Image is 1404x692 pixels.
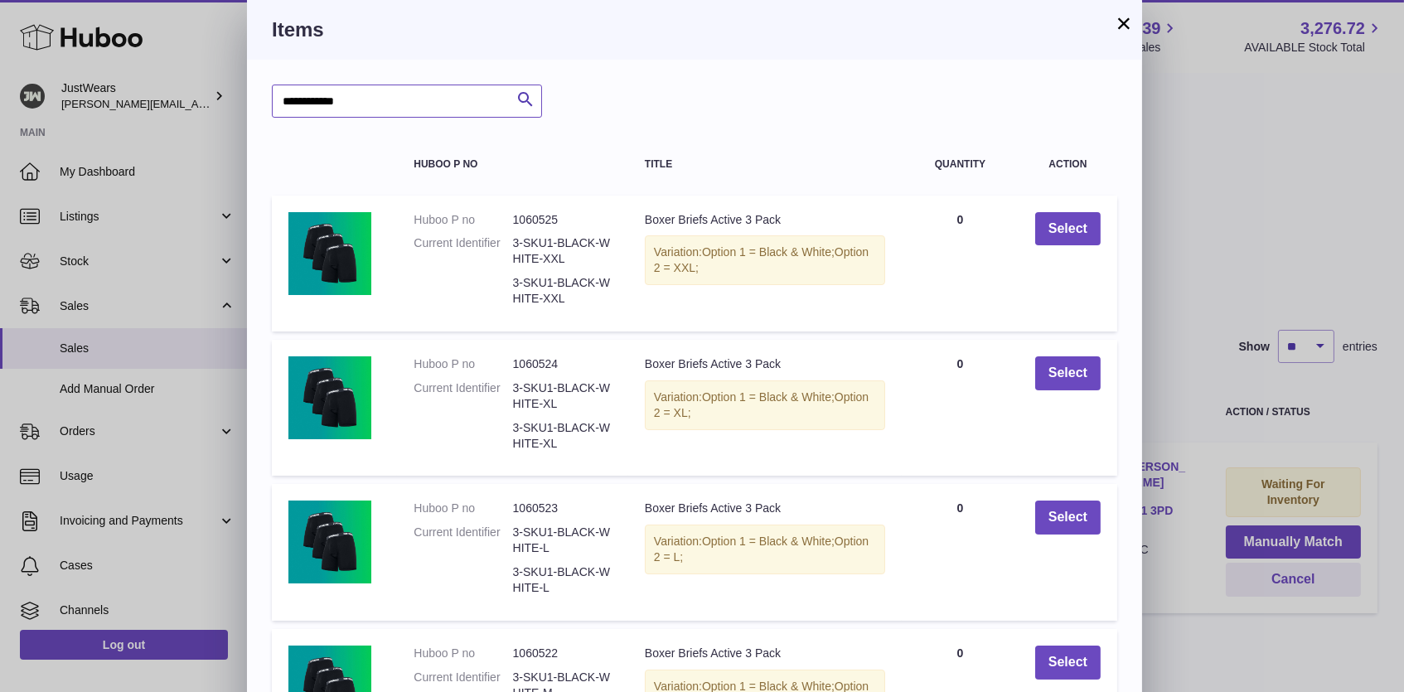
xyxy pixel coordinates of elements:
dt: Huboo P no [414,356,512,372]
td: 0 [902,196,1019,331]
dd: 1060525 [513,212,612,228]
div: Variation: [645,235,885,285]
dt: Current Identifier [414,525,512,556]
dd: 3-SKU1-BLACK-WHITE-XXL [513,235,612,267]
dd: 1060524 [513,356,612,372]
img: Boxer Briefs Active 3 Pack [288,356,371,439]
dt: Current Identifier [414,380,512,412]
dd: 3-SKU1-BLACK-WHITE-XL [513,380,612,412]
dt: Huboo P no [414,212,512,228]
dd: 3-SKU1-BLACK-WHITE-XL [513,420,612,452]
td: 0 [902,484,1019,620]
dd: 3-SKU1-BLACK-WHITE-L [513,525,612,556]
button: Select [1035,212,1101,246]
span: Option 1 = Black & White; [702,535,835,548]
button: Select [1035,646,1101,680]
dt: Huboo P no [414,501,512,516]
div: Boxer Briefs Active 3 Pack [645,356,885,372]
dd: 3-SKU1-BLACK-WHITE-XXL [513,275,612,307]
button: × [1114,13,1134,33]
th: Quantity [902,143,1019,186]
th: Huboo P no [397,143,628,186]
span: Option 1 = Black & White; [702,245,835,259]
dd: 3-SKU1-BLACK-WHITE-L [513,564,612,596]
td: 0 [902,340,1019,476]
div: Variation: [645,525,885,574]
button: Select [1035,356,1101,390]
div: Variation: [645,380,885,430]
th: Title [628,143,902,186]
img: Boxer Briefs Active 3 Pack [288,501,371,583]
th: Action [1019,143,1117,186]
span: Option 1 = Black & White; [702,390,835,404]
div: Boxer Briefs Active 3 Pack [645,212,885,228]
dt: Huboo P no [414,646,512,661]
button: Select [1035,501,1101,535]
span: Option 2 = XL; [654,390,869,419]
img: Boxer Briefs Active 3 Pack [288,212,371,295]
dd: 1060523 [513,501,612,516]
dd: 1060522 [513,646,612,661]
h3: Items [272,17,1117,43]
div: Boxer Briefs Active 3 Pack [645,646,885,661]
dt: Current Identifier [414,235,512,267]
div: Boxer Briefs Active 3 Pack [645,501,885,516]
